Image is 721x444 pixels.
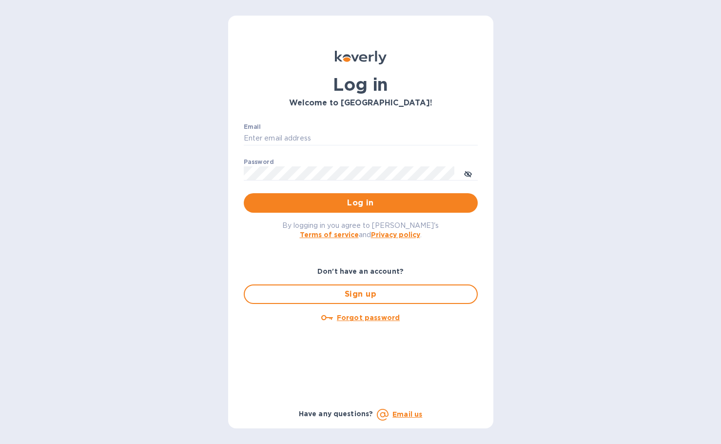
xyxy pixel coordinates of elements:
span: By logging in you agree to [PERSON_NAME]'s and . [282,222,439,239]
b: Don't have an account? [317,267,404,275]
input: Enter email address [244,131,478,146]
b: Have any questions? [299,410,373,418]
a: Email us [392,410,422,418]
h1: Log in [244,74,478,95]
a: Terms of service [300,231,359,239]
u: Forgot password [337,314,400,322]
label: Password [244,159,273,165]
a: Privacy policy [371,231,420,239]
button: Sign up [244,284,478,304]
img: Koverly [335,51,387,64]
button: toggle password visibility [458,163,478,183]
h3: Welcome to [GEOGRAPHIC_DATA]! [244,99,478,108]
label: Email [244,124,261,130]
button: Log in [244,193,478,213]
span: Log in [252,197,470,209]
span: Sign up [253,288,469,300]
